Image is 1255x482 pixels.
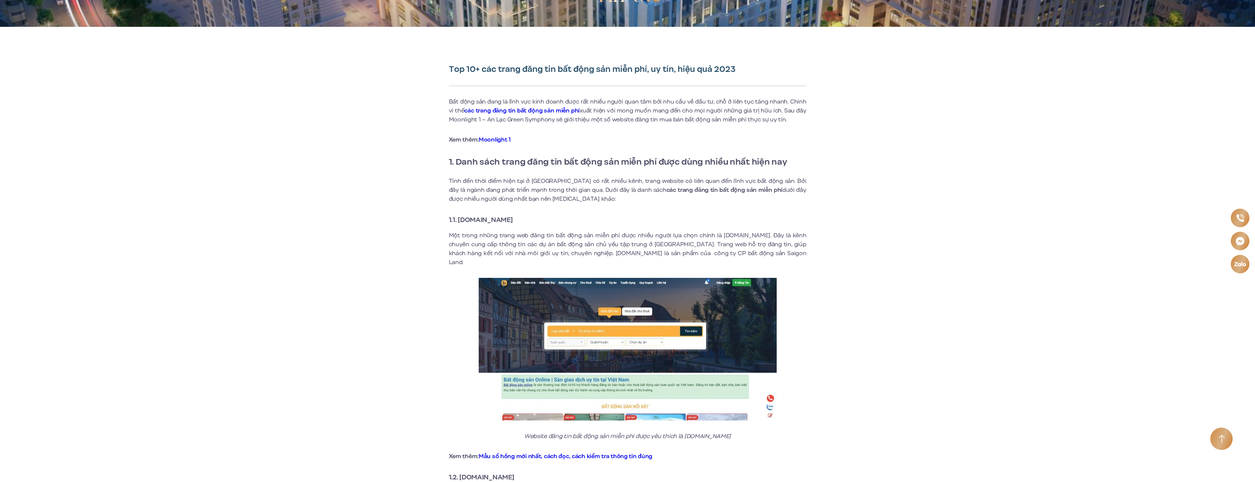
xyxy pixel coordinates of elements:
[449,231,806,267] p: Một trong những trang web đăng tin bất động sản miễn phí được nhiều người lựa chọn chính là [DOMA...
[524,432,731,440] em: Website đăng tin bất động sản miễn phí được yêu thích là [DOMAIN_NAME]
[449,452,653,460] strong: Xem thêm:
[479,278,777,421] img: Website đăng tin bất động sản miễn phí được yêu thích là Batdongsanonline.vn
[1235,236,1245,246] img: Messenger icon
[449,136,511,144] strong: Xem thêm:
[1236,214,1244,222] img: Phone icon
[449,177,806,203] p: Tính đến thời điểm hiện tại ở [GEOGRAPHIC_DATA] có rất nhiều kênh, trang website có liên quan đến...
[449,155,787,168] strong: 1. Danh sách trang đăng tin bất động sản miễn phí được dùng nhiều nhất hiện nay
[479,452,652,460] a: Mẫu sổ hồng mới nhất, cách đọc, cách kiểm tra thông tin đúng
[1234,261,1246,267] img: Zalo icon
[464,107,580,115] a: các trang đăng tin bất động sản miễn phí
[449,64,806,74] h1: Top 10+ các trang đăng tin bất động sản miễn phí, uy tín, hiệu quả 2023
[1218,435,1225,443] img: Arrow icon
[479,136,511,144] a: Moonlight 1
[449,472,514,482] strong: 1.2. [DOMAIN_NAME]
[449,215,513,225] strong: 1.1. [DOMAIN_NAME]
[666,186,782,194] strong: các trang đăng tin bất động sản miễn phí
[449,97,806,124] p: Bất động sản đang là lĩnh vực kinh doanh được rất nhiều người quan tâm bởi nhu cầu về đầu tư, chỗ...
